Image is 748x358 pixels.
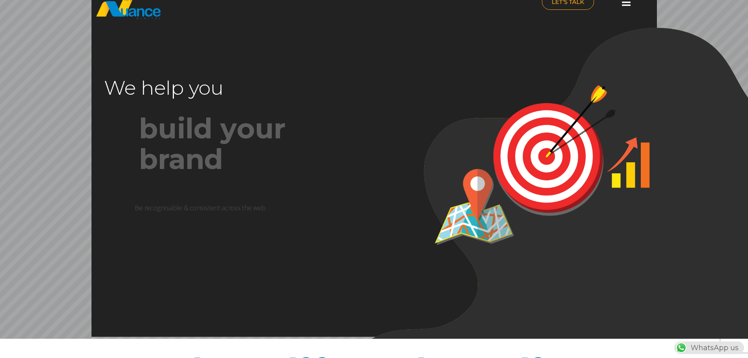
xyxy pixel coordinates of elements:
[248,204,251,212] div: e
[104,68,349,108] rs-layer: We help you
[674,341,744,354] div: WhatsApp us
[253,204,258,212] div: w
[208,204,210,212] div: t
[244,204,248,212] div: h
[146,204,150,212] div: e
[218,204,219,212] div: t
[674,343,744,352] a: WhatsAppWhatsApp us
[157,204,161,212] div: g
[154,204,157,212] div: o
[169,204,173,212] div: a
[234,204,238,212] div: s
[189,204,193,212] div: c
[225,204,229,212] div: c
[262,204,265,212] div: b
[178,204,182,212] div: e
[205,204,208,212] div: s
[150,204,154,212] div: c
[203,204,205,212] div: i
[184,204,188,212] div: &
[193,204,196,212] div: o
[196,204,200,212] div: n
[221,204,225,212] div: a
[210,204,214,212] div: e
[238,204,241,212] div: s
[173,204,177,212] div: b
[230,204,234,212] div: o
[166,204,169,212] div: s
[139,113,381,174] rs-layer: build your brand
[214,204,218,212] div: n
[135,204,139,212] div: B
[229,204,230,212] div: r
[177,204,178,212] div: l
[164,204,166,212] div: i
[242,204,244,212] div: t
[161,204,164,212] div: n
[139,204,143,212] div: e
[144,204,146,212] div: r
[675,341,688,354] img: WhatsApp
[200,204,203,212] div: s
[258,204,262,212] div: e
